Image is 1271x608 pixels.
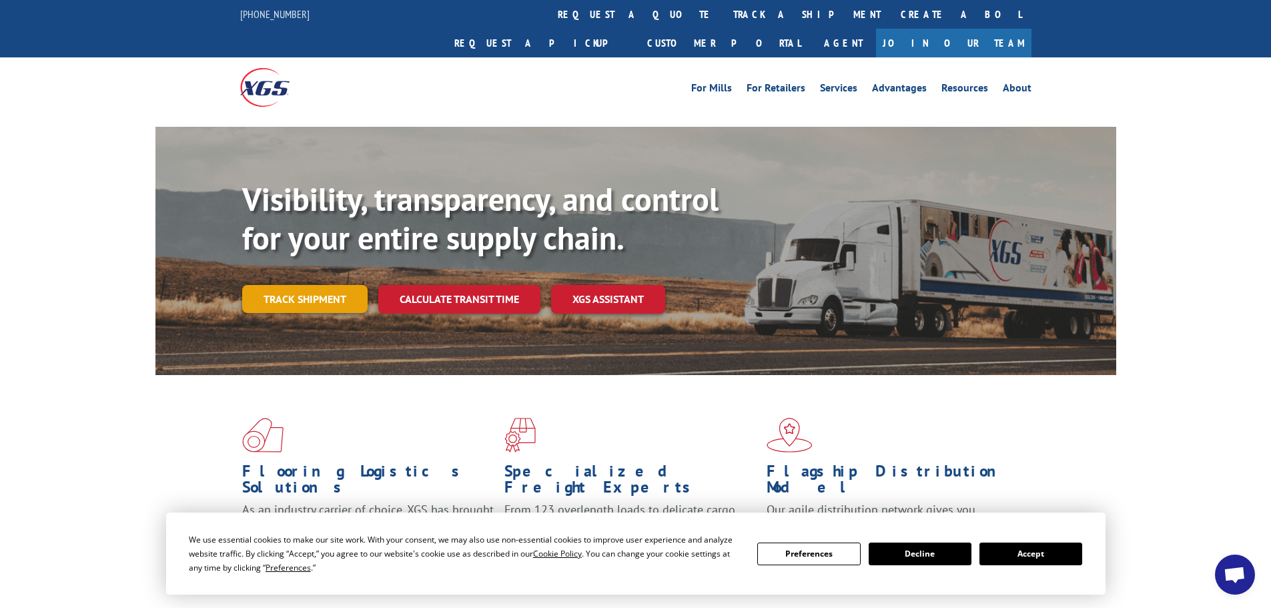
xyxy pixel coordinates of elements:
a: About [1003,83,1031,97]
span: Preferences [266,562,311,573]
a: Join Our Team [876,29,1031,57]
img: xgs-icon-flagship-distribution-model-red [767,418,813,452]
button: Accept [979,543,1082,565]
div: Cookie Consent Prompt [166,513,1106,595]
span: As an industry carrier of choice, XGS has brought innovation and dedication to flooring logistics... [242,502,494,549]
h1: Specialized Freight Experts [504,463,757,502]
span: Our agile distribution network gives you nationwide inventory management on demand. [767,502,1012,533]
button: Preferences [757,543,860,565]
a: Resources [941,83,988,97]
a: For Mills [691,83,732,97]
a: Advantages [872,83,927,97]
div: We use essential cookies to make our site work. With your consent, we may also use non-essential ... [189,533,741,575]
a: XGS ASSISTANT [551,285,665,314]
a: For Retailers [747,83,805,97]
a: Services [820,83,857,97]
b: Visibility, transparency, and control for your entire supply chain. [242,178,719,258]
h1: Flooring Logistics Solutions [242,463,494,502]
img: xgs-icon-total-supply-chain-intelligence-red [242,418,284,452]
img: xgs-icon-focused-on-flooring-red [504,418,536,452]
a: Calculate transit time [378,285,540,314]
div: Open chat [1215,555,1255,595]
span: Cookie Policy [533,548,582,559]
a: Agent [811,29,876,57]
a: [PHONE_NUMBER] [240,7,310,21]
button: Decline [869,543,971,565]
a: Request a pickup [444,29,637,57]
h1: Flagship Distribution Model [767,463,1019,502]
a: Track shipment [242,285,368,313]
p: From 123 overlength loads to delicate cargo, our experienced staff knows the best way to move you... [504,502,757,561]
a: Customer Portal [637,29,811,57]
